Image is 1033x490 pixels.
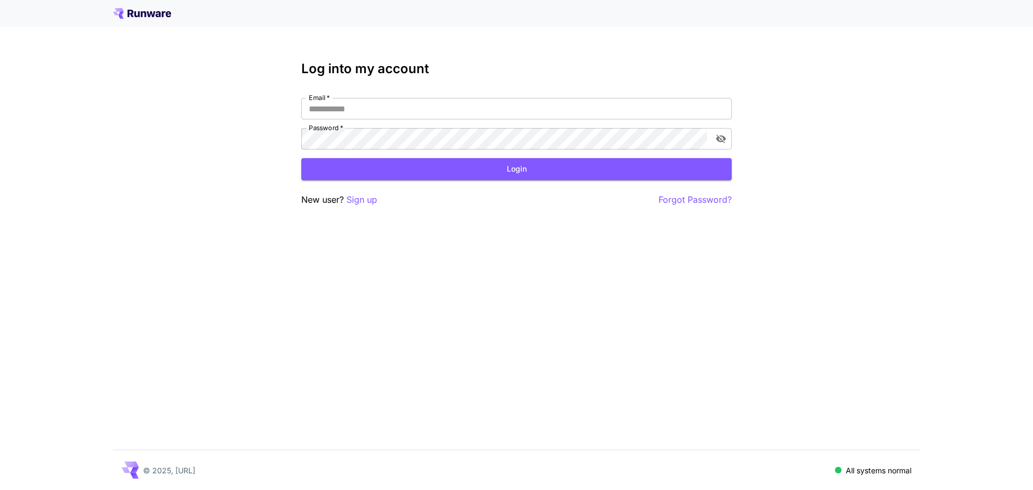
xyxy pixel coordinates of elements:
[309,123,343,132] label: Password
[301,158,732,180] button: Login
[301,61,732,76] h3: Log into my account
[301,193,377,207] p: New user?
[659,193,732,207] button: Forgot Password?
[143,465,195,476] p: © 2025, [URL]
[711,129,731,148] button: toggle password visibility
[346,193,377,207] button: Sign up
[846,465,911,476] p: All systems normal
[309,93,330,102] label: Email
